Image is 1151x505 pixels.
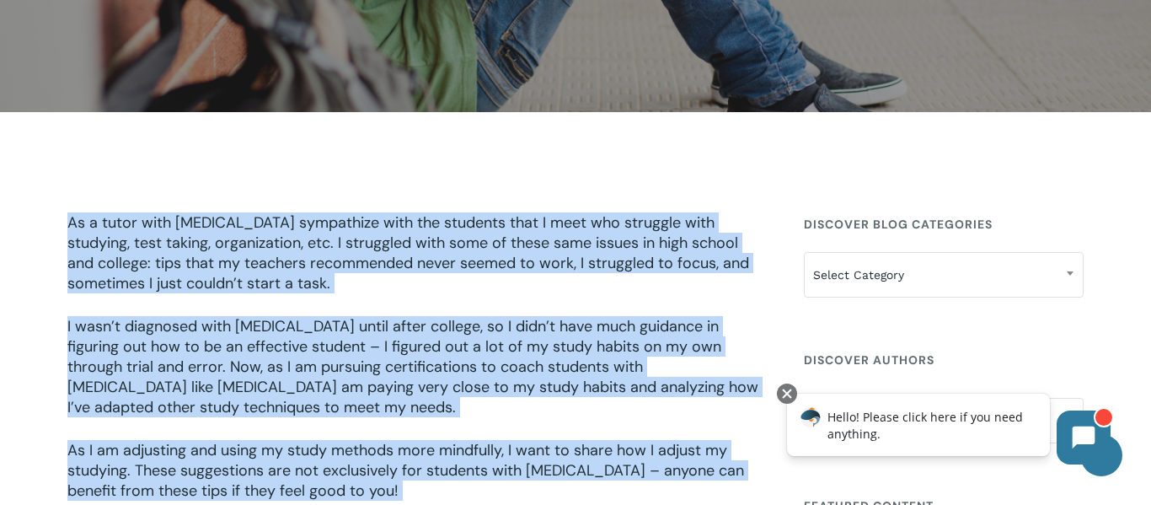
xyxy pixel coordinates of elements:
[769,380,1127,481] iframe: Chatbot
[804,209,1084,239] h4: Discover Blog Categories
[67,212,749,293] span: As a tutor with [MEDICAL_DATA] sympathize with the students that I meet who struggle with studyin...
[804,252,1084,298] span: Select Category
[67,316,758,417] span: I wasn’t diagnosed with [MEDICAL_DATA] until after college, so I didn’t have much guidance in fig...
[67,440,744,501] span: As I am adjusting and using my study methods more mindfully, I want to share how I adjust my stud...
[804,345,1084,375] h4: Discover Authors
[805,257,1083,293] span: Select Category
